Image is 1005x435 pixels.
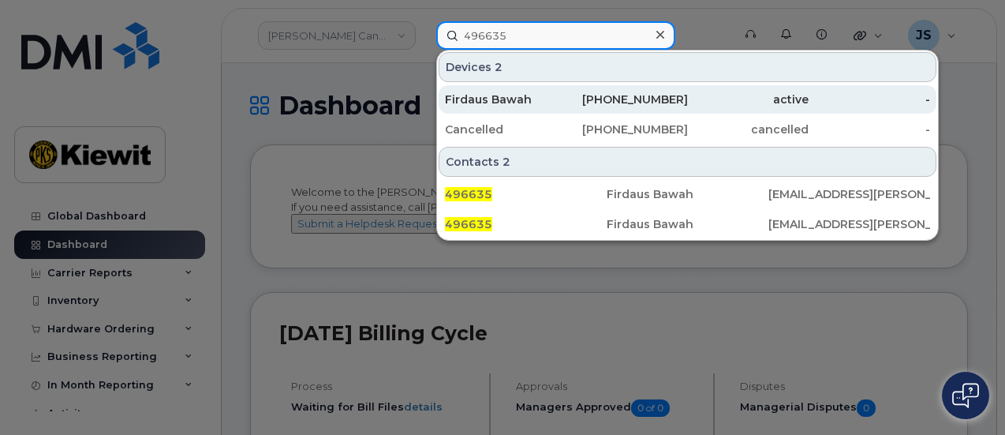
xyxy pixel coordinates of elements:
div: active [688,92,809,107]
div: Cancelled [445,122,566,137]
span: 2 [495,59,502,75]
span: 2 [502,154,510,170]
div: Firdaus Bawah [607,186,768,202]
div: [PHONE_NUMBER] [566,122,688,137]
div: - [809,92,930,107]
div: Firdaus Bawah [445,92,566,107]
div: cancelled [688,122,809,137]
img: Open chat [952,383,979,408]
div: Firdaus Bawah [607,216,768,232]
span: 496635 [445,187,492,201]
div: Devices [439,52,936,82]
div: [PHONE_NUMBER] [566,92,688,107]
a: 496635Firdaus Bawah[EMAIL_ADDRESS][PERSON_NAME][DOMAIN_NAME] [439,180,936,208]
span: 496635 [445,217,492,231]
a: Firdaus Bawah[PHONE_NUMBER]active- [439,85,936,114]
a: 496635Firdaus Bawah[EMAIL_ADDRESS][PERSON_NAME][DOMAIN_NAME] [439,210,936,238]
div: [EMAIL_ADDRESS][PERSON_NAME][DOMAIN_NAME] [768,216,930,232]
a: Cancelled[PHONE_NUMBER]cancelled- [439,115,936,144]
div: - [809,122,930,137]
div: [EMAIL_ADDRESS][PERSON_NAME][DOMAIN_NAME] [768,186,930,202]
div: Contacts [439,147,936,177]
